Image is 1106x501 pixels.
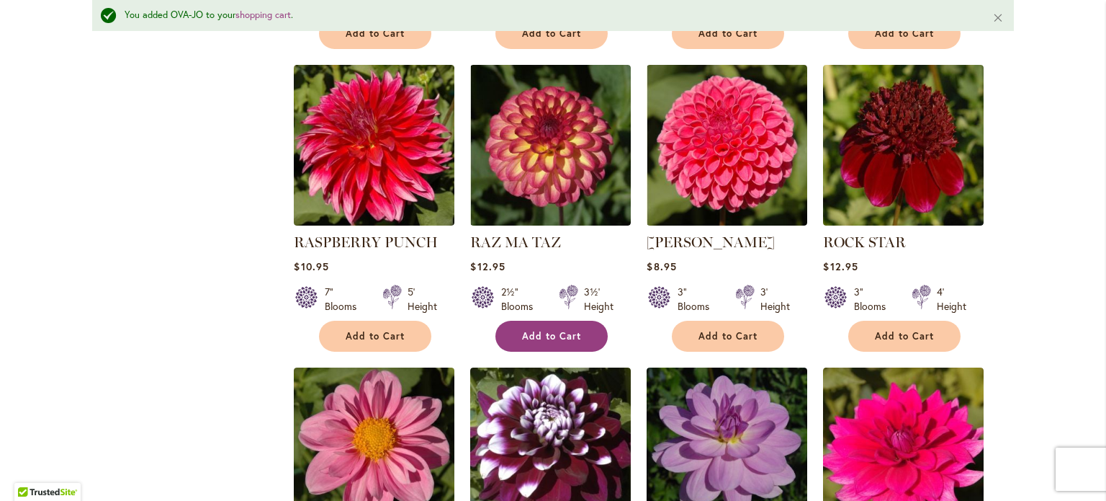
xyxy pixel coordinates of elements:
div: 3' Height [760,285,790,314]
div: You added OVA-JO to your . [125,9,971,22]
div: 3" Blooms [678,285,718,314]
a: RAZ MA TAZ [470,234,561,251]
button: Add to Cart [672,18,784,49]
button: Add to Cart [495,321,608,352]
button: Add to Cart [495,18,608,49]
span: Add to Cart [522,330,581,342]
a: RAZ MA TAZ [470,215,631,229]
a: shopping cart [235,9,291,21]
a: ROCK STAR [823,234,906,251]
button: Add to Cart [319,321,431,352]
span: Add to Cart [875,330,934,342]
span: $12.95 [823,260,858,273]
a: REBECCA LYNN [647,215,807,229]
button: Add to Cart [848,321,961,352]
button: Add to Cart [848,18,961,49]
button: Add to Cart [672,321,784,352]
span: $10.95 [294,260,328,273]
span: Add to Cart [346,27,405,40]
a: RASPBERRY PUNCH [294,215,454,229]
div: 5' Height [408,285,437,314]
div: 3½' Height [584,285,613,314]
span: Add to Cart [875,27,934,40]
a: RASPBERRY PUNCH [294,234,438,251]
a: ROCK STAR [823,215,984,229]
div: 7" Blooms [325,285,365,314]
img: REBECCA LYNN [647,65,807,226]
a: [PERSON_NAME] [647,234,775,251]
span: $12.95 [470,260,505,273]
img: ROCK STAR [823,65,984,226]
iframe: Launch Accessibility Center [11,450,51,490]
div: 3" Blooms [854,285,894,314]
span: $8.95 [647,260,676,273]
div: 2½" Blooms [501,285,541,314]
span: Add to Cart [522,27,581,40]
img: RAZ MA TAZ [470,65,631,226]
span: Add to Cart [698,330,757,342]
span: Add to Cart [698,27,757,40]
button: Add to Cart [319,18,431,49]
div: 4' Height [937,285,966,314]
img: RASPBERRY PUNCH [294,65,454,226]
span: Add to Cart [346,330,405,342]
